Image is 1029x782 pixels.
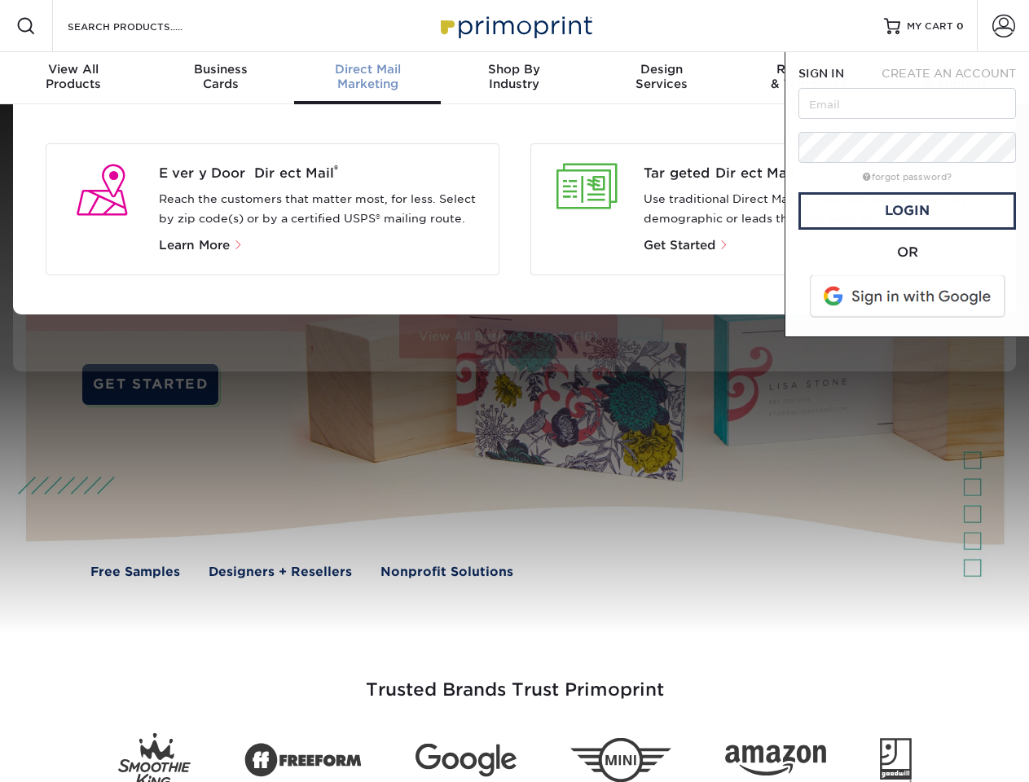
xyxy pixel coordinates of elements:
span: Shop By [441,62,587,77]
a: View All Business Cards (16) [399,314,618,358]
span: Resources [735,62,882,77]
span: Direct Mail [294,62,441,77]
a: Get Started [644,239,729,252]
a: Every Door Direct Mail® [159,164,486,183]
div: Cards [147,62,293,91]
a: forgot password? [863,172,952,182]
p: Use traditional Direct Mail for your lists of customers by demographic or leads that you want to ... [644,190,970,229]
a: Targeted Direct Mail [644,164,970,183]
input: Email [798,88,1016,119]
div: Marketing [294,62,441,91]
span: CREATE AN ACCOUNT [882,67,1016,80]
div: OR [798,243,1016,262]
img: Goodwill [880,738,912,782]
div: & Templates [735,62,882,91]
iframe: Google Customer Reviews [4,732,139,776]
img: Google [416,744,517,777]
a: DesignServices [588,52,735,104]
a: Direct MailMarketing [294,52,441,104]
a: Login [798,192,1016,230]
p: Reach the customers that matter most, for less. Select by zip code(s) or by a certified USPS® mai... [159,190,486,229]
span: MY CART [907,20,953,33]
a: BusinessCards [147,52,293,104]
span: SIGN IN [798,67,844,80]
span: Design [588,62,735,77]
span: Get Started [644,238,715,253]
span: 0 [956,20,964,32]
img: Amazon [725,745,826,776]
sup: ® [334,163,338,175]
a: Learn More [159,239,250,252]
input: SEARCH PRODUCTS..... [66,16,225,36]
h3: Trusted Brands Trust Primoprint [38,640,992,720]
img: Primoprint [433,8,596,43]
span: Every Door Direct Mail [159,164,486,183]
a: Shop ByIndustry [441,52,587,104]
div: Industry [441,62,587,91]
span: Business [147,62,293,77]
span: Learn More [159,238,230,253]
div: Services [588,62,735,91]
a: Resources& Templates [735,52,882,104]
